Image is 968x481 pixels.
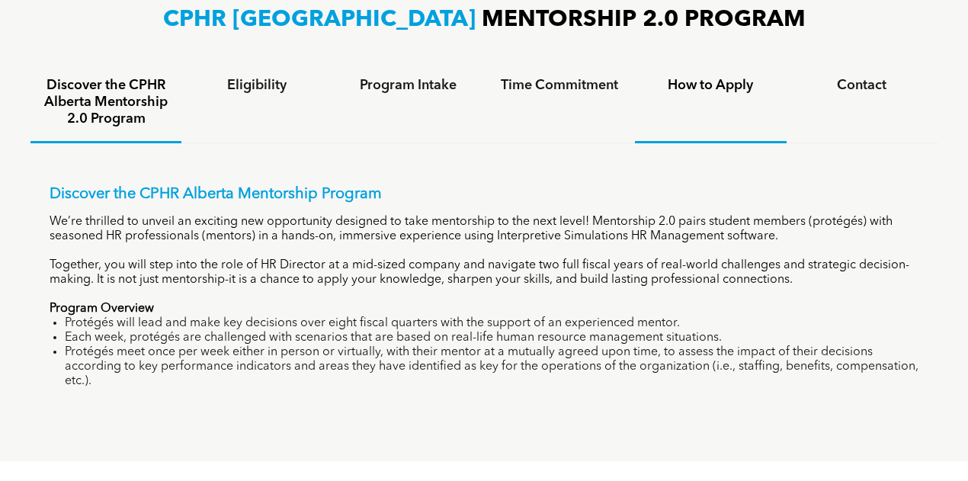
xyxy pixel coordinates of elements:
[347,77,470,94] h4: Program Intake
[195,77,319,94] h4: Eligibility
[50,185,918,204] p: Discover the CPHR Alberta Mentorship Program
[498,77,621,94] h4: Time Commitment
[50,303,154,315] strong: Program Overview
[65,345,918,389] li: Protégés meet once per week either in person or virtually, with their mentor at a mutually agreed...
[482,8,806,31] span: MENTORSHIP 2.0 PROGRAM
[50,215,918,244] p: We’re thrilled to unveil an exciting new opportunity designed to take mentorship to the next leve...
[44,77,168,127] h4: Discover the CPHR Alberta Mentorship 2.0 Program
[50,258,918,287] p: Together, you will step into the role of HR Director at a mid-sized company and navigate two full...
[65,331,918,345] li: Each week, protégés are challenged with scenarios that are based on real-life human resource mana...
[649,77,772,94] h4: How to Apply
[65,316,918,331] li: Protégés will lead and make key decisions over eight fiscal quarters with the support of an exper...
[163,8,476,31] span: CPHR [GEOGRAPHIC_DATA]
[800,77,924,94] h4: Contact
